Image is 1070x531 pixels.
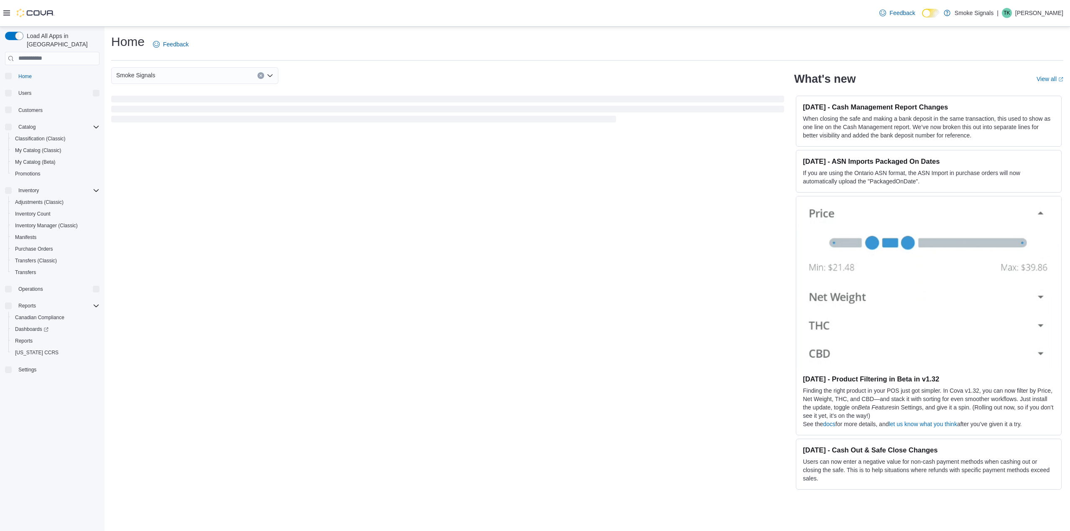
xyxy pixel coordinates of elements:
[15,185,99,196] span: Inventory
[12,145,65,155] a: My Catalog (Classic)
[803,386,1055,420] p: Finding the right product in your POS just got simpler. In Cova v1.32, you can now filter by Pric...
[12,336,99,346] span: Reports
[15,365,40,375] a: Settings
[18,90,31,97] span: Users
[8,220,103,231] button: Inventory Manager (Classic)
[2,121,103,133] button: Catalog
[15,246,53,252] span: Purchase Orders
[803,375,1055,383] h3: [DATE] - Product Filtering in Beta in v1.32
[12,221,81,231] a: Inventory Manager (Classic)
[955,8,994,18] p: Smoke Signals
[15,326,48,333] span: Dashboards
[2,283,103,295] button: Operations
[794,72,856,86] h2: What's new
[12,197,99,207] span: Adjustments (Classic)
[12,324,52,334] a: Dashboards
[12,157,99,167] span: My Catalog (Beta)
[15,199,64,206] span: Adjustments (Classic)
[15,301,99,311] span: Reports
[8,335,103,347] button: Reports
[803,446,1055,454] h3: [DATE] - Cash Out & Safe Close Changes
[858,404,895,411] em: Beta Features
[803,169,1055,185] p: If you are using the Ontario ASN format, the ASN Import in purchase orders will now automatically...
[15,338,33,344] span: Reports
[15,284,99,294] span: Operations
[267,72,273,79] button: Open list of options
[876,5,918,21] a: Feedback
[12,157,59,167] a: My Catalog (Beta)
[15,284,46,294] button: Operations
[803,103,1055,111] h3: [DATE] - Cash Management Report Changes
[15,364,99,375] span: Settings
[12,256,60,266] a: Transfers (Classic)
[2,185,103,196] button: Inventory
[803,457,1055,483] p: Users can now enter a negative value for non-cash payment methods when cashing out or closing the...
[12,336,36,346] a: Reports
[15,234,36,241] span: Manifests
[5,67,99,398] nav: Complex example
[8,168,103,180] button: Promotions
[2,87,103,99] button: Users
[15,71,99,81] span: Home
[8,196,103,208] button: Adjustments (Classic)
[8,231,103,243] button: Manifests
[18,187,39,194] span: Inventory
[150,36,192,53] a: Feedback
[12,169,99,179] span: Promotions
[8,243,103,255] button: Purchase Orders
[15,122,39,132] button: Catalog
[15,222,78,229] span: Inventory Manager (Classic)
[803,157,1055,165] h3: [DATE] - ASN Imports Packaged On Dates
[18,286,43,292] span: Operations
[1037,76,1063,82] a: View allExternal link
[1058,77,1063,82] svg: External link
[803,114,1055,140] p: When closing the safe and making a bank deposit in the same transaction, this used to show as one...
[15,314,64,321] span: Canadian Compliance
[111,33,145,50] h1: Home
[15,269,36,276] span: Transfers
[8,267,103,278] button: Transfers
[257,72,264,79] button: Clear input
[2,363,103,376] button: Settings
[1002,8,1012,18] div: Tim Klein
[12,221,99,231] span: Inventory Manager (Classic)
[889,9,915,17] span: Feedback
[15,147,61,154] span: My Catalog (Classic)
[18,107,43,114] span: Customers
[163,40,189,48] span: Feedback
[8,312,103,323] button: Canadian Compliance
[23,32,99,48] span: Load All Apps in [GEOGRAPHIC_DATA]
[12,197,67,207] a: Adjustments (Classic)
[15,71,35,81] a: Home
[8,208,103,220] button: Inventory Count
[12,134,69,144] a: Classification (Classic)
[12,313,68,323] a: Canadian Compliance
[15,88,35,98] button: Users
[12,244,56,254] a: Purchase Orders
[15,211,51,217] span: Inventory Count
[12,134,99,144] span: Classification (Classic)
[12,348,62,358] a: [US_STATE] CCRS
[12,348,99,358] span: Washington CCRS
[922,9,940,18] input: Dark Mode
[18,302,36,309] span: Reports
[1015,8,1063,18] p: [PERSON_NAME]
[8,133,103,145] button: Classification (Classic)
[15,349,59,356] span: [US_STATE] CCRS
[12,256,99,266] span: Transfers (Classic)
[15,105,99,115] span: Customers
[8,323,103,335] a: Dashboards
[12,209,54,219] a: Inventory Count
[12,169,44,179] a: Promotions
[12,209,99,219] span: Inventory Count
[8,156,103,168] button: My Catalog (Beta)
[12,145,99,155] span: My Catalog (Classic)
[15,301,39,311] button: Reports
[803,420,1055,428] p: See the for more details, and after you’ve given it a try.
[12,313,99,323] span: Canadian Compliance
[18,73,32,80] span: Home
[8,145,103,156] button: My Catalog (Classic)
[2,104,103,116] button: Customers
[2,70,103,82] button: Home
